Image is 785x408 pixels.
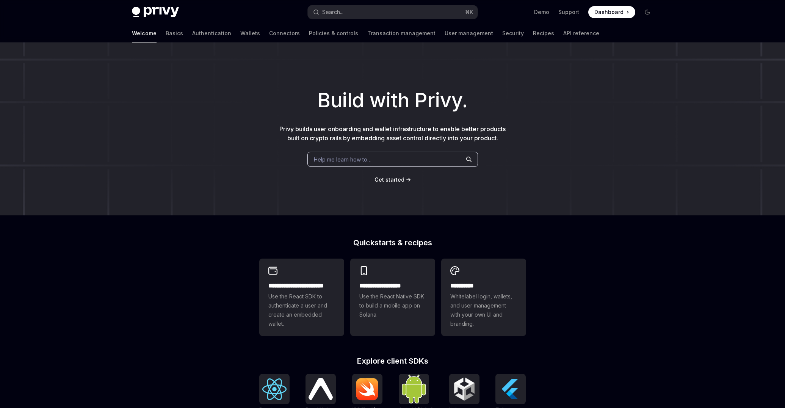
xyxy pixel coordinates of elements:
[322,8,343,17] div: Search...
[314,155,371,163] span: Help me learn how to…
[350,259,435,336] a: **** **** **** ***Use the React Native SDK to build a mobile app on Solana.
[309,378,333,400] img: React Native
[359,292,426,319] span: Use the React Native SDK to build a mobile app on Solana.
[367,24,436,42] a: Transaction management
[533,24,554,42] a: Recipes
[259,239,526,246] h2: Quickstarts & recipes
[132,7,179,17] img: dark logo
[588,6,635,18] a: Dashboard
[441,259,526,336] a: **** *****Whitelabel login, wallets, and user management with your own UI and branding.
[402,375,426,403] img: Android (Kotlin)
[309,24,358,42] a: Policies & controls
[452,377,476,401] img: Unity
[240,24,260,42] a: Wallets
[308,5,478,19] button: Search...⌘K
[563,24,599,42] a: API reference
[498,377,523,401] img: Flutter
[465,9,473,15] span: ⌘ K
[192,24,231,42] a: Authentication
[450,292,517,328] span: Whitelabel login, wallets, and user management with your own UI and branding.
[259,357,526,365] h2: Explore client SDKs
[534,8,549,16] a: Demo
[594,8,624,16] span: Dashboard
[12,86,773,115] h1: Build with Privy.
[132,24,157,42] a: Welcome
[269,24,300,42] a: Connectors
[641,6,653,18] button: Toggle dark mode
[166,24,183,42] a: Basics
[445,24,493,42] a: User management
[558,8,579,16] a: Support
[262,378,287,400] img: React
[502,24,524,42] a: Security
[374,176,404,184] a: Get started
[268,292,335,328] span: Use the React SDK to authenticate a user and create an embedded wallet.
[279,125,506,142] span: Privy builds user onboarding and wallet infrastructure to enable better products built on crypto ...
[355,378,379,400] img: iOS (Swift)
